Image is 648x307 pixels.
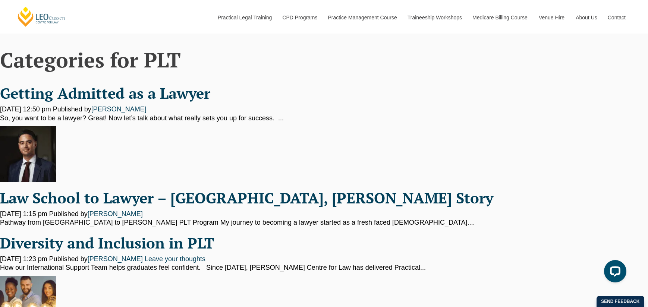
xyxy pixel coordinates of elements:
a: [PERSON_NAME] Centre for Law [17,6,66,27]
span: Published by [49,255,143,263]
a: [PERSON_NAME] [91,105,147,113]
a: Leave your thoughts [145,255,205,263]
a: Medicare Billing Course [467,1,533,34]
span: Published by [53,105,147,113]
a: Contact [602,1,631,34]
iframe: LiveChat chat widget [598,257,629,288]
span: Published by [49,210,143,218]
a: Practical Legal Training [212,1,277,34]
a: Venue Hire [533,1,570,34]
a: Practice Management Course [323,1,402,34]
a: Traineeship Workshops [402,1,467,34]
a: [PERSON_NAME] [88,210,143,218]
a: [PERSON_NAME] [88,255,143,263]
a: CPD Programs [277,1,322,34]
a: About Us [570,1,602,34]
